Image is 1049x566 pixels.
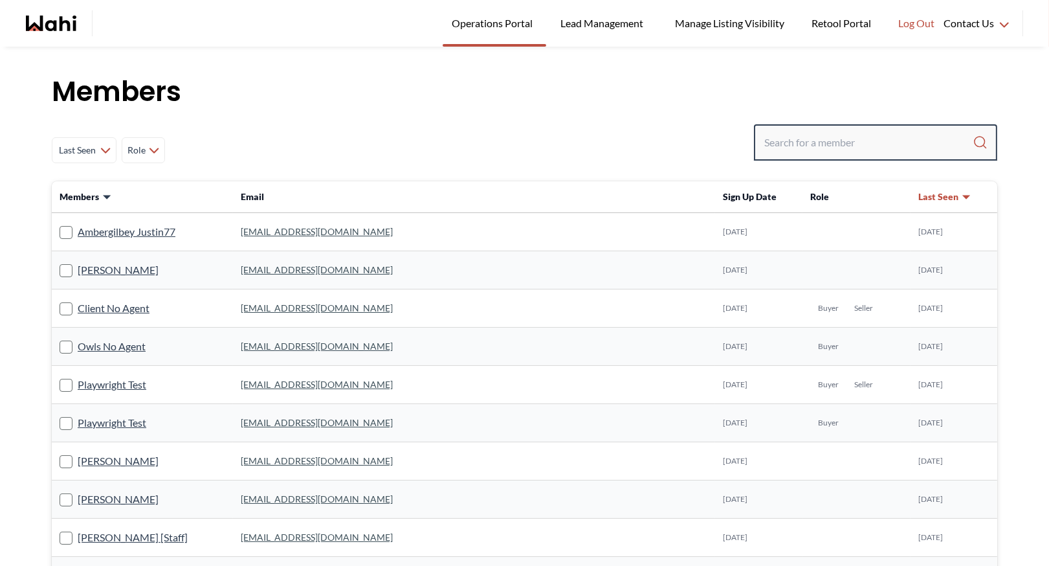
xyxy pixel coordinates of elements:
[78,376,146,393] a: Playwright Test
[911,328,997,366] td: [DATE]
[241,455,393,466] a: [EMAIL_ADDRESS][DOMAIN_NAME]
[810,191,829,202] span: Role
[918,190,971,203] button: Last Seen
[452,15,537,32] span: Operations Portal
[911,442,997,481] td: [DATE]
[78,414,146,431] a: Playwright Test
[918,190,958,203] span: Last Seen
[723,191,777,202] span: Sign Up Date
[715,366,802,404] td: [DATE]
[812,15,875,32] span: Retool Portal
[78,223,175,240] a: Ambergilbey Justin77
[898,15,934,32] span: Log Out
[715,328,802,366] td: [DATE]
[241,191,264,202] span: Email
[241,379,393,390] a: [EMAIL_ADDRESS][DOMAIN_NAME]
[241,341,393,352] a: [EMAIL_ADDRESS][DOMAIN_NAME]
[26,16,76,31] a: Wahi homepage
[127,139,146,162] span: Role
[818,418,839,428] span: Buyer
[715,481,802,519] td: [DATE]
[715,213,802,251] td: [DATE]
[715,519,802,557] td: [DATE]
[911,366,997,404] td: [DATE]
[671,15,788,32] span: Manage Listing Visibility
[60,190,99,203] span: Members
[241,264,393,275] a: [EMAIL_ADDRESS][DOMAIN_NAME]
[560,15,648,32] span: Lead Management
[911,519,997,557] td: [DATE]
[241,532,393,543] a: [EMAIL_ADDRESS][DOMAIN_NAME]
[911,404,997,442] td: [DATE]
[715,404,802,442] td: [DATE]
[764,131,973,154] input: Search input
[911,289,997,328] td: [DATE]
[241,226,393,237] a: [EMAIL_ADDRESS][DOMAIN_NAME]
[854,379,873,390] span: Seller
[854,303,873,313] span: Seller
[715,251,802,289] td: [DATE]
[52,73,997,111] h1: Members
[715,289,802,328] td: [DATE]
[241,417,393,428] a: [EMAIL_ADDRESS][DOMAIN_NAME]
[78,453,159,470] a: [PERSON_NAME]
[911,213,997,251] td: [DATE]
[78,529,188,546] a: [PERSON_NAME] [Staff]
[911,251,997,289] td: [DATE]
[78,338,146,355] a: Owls No Agent
[818,303,839,313] span: Buyer
[78,491,159,508] a: [PERSON_NAME]
[818,379,839,390] span: Buyer
[58,139,98,162] span: Last Seen
[241,493,393,504] a: [EMAIL_ADDRESS][DOMAIN_NAME]
[911,481,997,519] td: [DATE]
[818,341,839,352] span: Buyer
[60,190,112,203] button: Members
[241,302,393,313] a: [EMAIL_ADDRESS][DOMAIN_NAME]
[78,262,159,278] a: [PERSON_NAME]
[715,442,802,481] td: [DATE]
[78,300,149,317] a: Client No Agent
